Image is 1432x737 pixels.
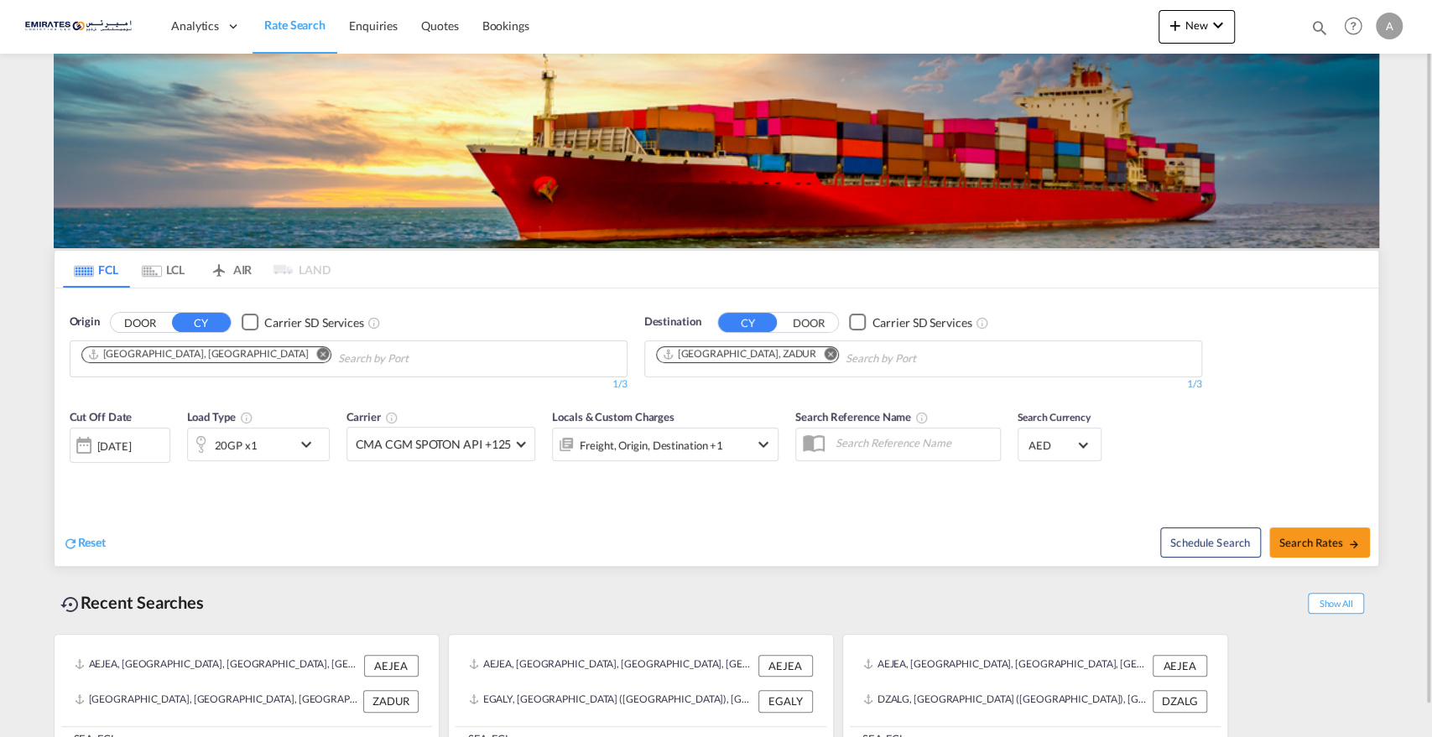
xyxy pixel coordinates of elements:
span: Show All [1308,593,1363,614]
div: 20GP x1icon-chevron-down [187,428,330,461]
span: Analytics [171,18,219,34]
div: EGALY, Alexandria (El Iskandariya), Egypt, Northern Africa, Africa [469,690,754,712]
span: Search Reference Name [795,410,929,423]
div: DZALG, Alger (Algiers), Algeria, Northern Africa, Africa [863,690,1148,712]
div: Help [1339,12,1376,42]
button: Remove [813,347,838,364]
span: Origin [70,314,100,330]
input: Chips input. [846,345,1005,372]
md-icon: icon-chevron-down [753,434,773,454]
md-icon: icon-information-outline [240,411,253,424]
md-chips-wrap: Chips container. Use arrow keys to select chips. [654,341,1013,372]
div: 20GP x1 [215,433,258,457]
button: Note: By default Schedule search will only considerorigin ports, destination ports and cut off da... [1160,527,1261,558]
img: LCL+%26+FCL+BACKGROUND.png [54,54,1379,248]
span: Help [1339,12,1367,40]
span: New [1165,18,1228,32]
span: Carrier [346,410,398,423]
div: A [1376,13,1403,39]
md-icon: icon-magnify [1310,18,1329,37]
button: DOOR [779,313,838,332]
div: 1/3 [70,377,627,392]
div: [DATE] [70,428,170,463]
span: Load Type [187,410,253,423]
span: Quotes [421,18,458,33]
div: icon-refreshReset [63,534,107,553]
md-chips-wrap: Chips container. Use arrow keys to select chips. [79,341,504,372]
div: ZADUR, Durban, South Africa, Southern Africa, Africa [75,690,359,712]
md-icon: Unchecked: Search for CY (Container Yard) services for all selected carriers.Checked : Search for... [975,316,988,330]
div: Durban, ZADUR [662,347,817,361]
md-icon: icon-chevron-down [1208,15,1228,35]
md-icon: icon-chevron-down [296,434,325,454]
span: Reset [78,535,107,549]
md-select: Select Currency: د.إ AEDUnited Arab Emirates Dirham [1027,433,1092,457]
md-datepicker: Select [70,461,82,484]
span: Destination [644,314,701,330]
div: Carrier SD Services [872,314,971,331]
md-pagination-wrapper: Use the left and right arrow keys to navigate between tabs [63,251,331,288]
span: Search Currency [1018,411,1091,423]
button: CY [172,313,231,332]
div: Carrier SD Services [264,314,364,331]
div: Freight Origin Destination Factory Stuffing [580,433,723,457]
md-icon: icon-backup-restore [60,594,81,615]
md-checkbox: Checkbox No Ink [242,314,364,331]
img: c67187802a5a11ec94275b5db69a26e6.png [25,8,138,45]
md-tab-item: LCL [130,251,197,288]
span: Enquiries [349,18,398,33]
div: AEJEA [1153,655,1207,677]
button: Remove [305,347,331,364]
div: Press delete to remove this chip. [87,347,312,361]
md-icon: Your search will be saved by the below given name [915,411,929,424]
md-checkbox: Checkbox No Ink [849,314,971,331]
div: Recent Searches [54,584,211,621]
span: Bookings [482,18,529,33]
md-icon: The selected Trucker/Carrierwill be displayed in the rate results If the rates are from another f... [385,411,398,424]
div: AEJEA [758,655,813,677]
button: CY [718,313,777,332]
div: ZADUR [363,690,419,712]
span: CMA CGM SPOTON API +125 [356,436,512,453]
div: 1/3 [644,377,1202,392]
md-icon: Unchecked: Search for CY (Container Yard) services for all selected carriers.Checked : Search for... [367,316,381,330]
div: AEJEA, Jebel Ali, United Arab Emirates, Middle East, Middle East [75,655,360,677]
div: Press delete to remove this chip. [662,347,820,361]
span: Search Rates [1279,536,1360,549]
span: Locals & Custom Charges [552,410,674,423]
span: AED [1028,438,1075,453]
button: Search Ratesicon-arrow-right [1269,527,1370,558]
div: EGALY [758,690,813,712]
button: DOOR [111,313,169,332]
md-tab-item: FCL [63,251,130,288]
div: Freight Origin Destination Factory Stuffingicon-chevron-down [552,428,778,461]
button: icon-plus 400-fgNewicon-chevron-down [1159,10,1235,44]
div: icon-magnify [1310,18,1329,44]
div: DZALG [1153,690,1207,712]
div: [DATE] [97,439,132,454]
md-tab-item: AIR [197,251,264,288]
input: Search Reference Name [827,430,1000,455]
div: AEJEA, Jebel Ali, United Arab Emirates, Middle East, Middle East [469,655,754,677]
md-icon: icon-arrow-right [1347,538,1359,550]
div: Jebel Ali, AEJEA [87,347,309,361]
md-icon: icon-refresh [63,536,78,551]
div: AEJEA [364,655,419,677]
md-icon: icon-airplane [209,260,229,272]
div: AEJEA, Jebel Ali, United Arab Emirates, Middle East, Middle East [863,655,1148,677]
input: Chips input. [338,345,497,372]
div: OriginDOOR CY Checkbox No InkUnchecked: Search for CY (Container Yard) services for all selected ... [55,288,1378,566]
span: Cut Off Date [70,410,133,423]
span: Rate Search [264,18,325,32]
md-icon: icon-plus 400-fg [1165,15,1185,35]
